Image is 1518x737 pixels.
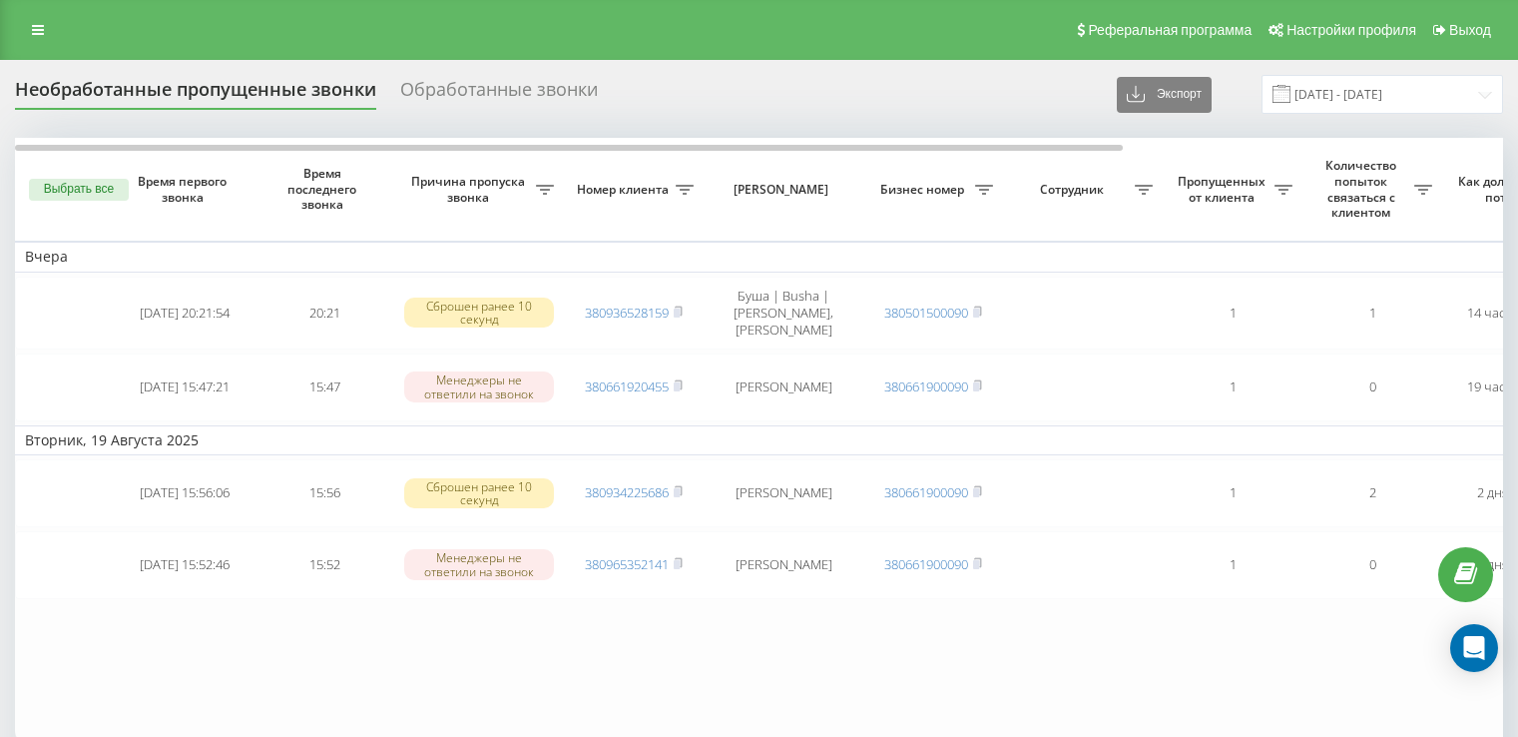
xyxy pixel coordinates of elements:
[15,79,376,110] div: Необработанные пропущенные звонки
[1088,22,1252,38] span: Реферальная программа
[721,182,846,198] span: [PERSON_NAME]
[404,478,554,508] div: Сброшен ранее 10 секунд
[1302,354,1442,421] td: 0
[873,182,975,198] span: Бизнес номер
[404,298,554,328] div: Сброшен ранее 10 секунд
[115,277,254,350] td: [DATE] 20:21:54
[884,555,968,573] a: 380661900090
[585,483,669,501] a: 380934225686
[574,182,676,198] span: Номер клиента
[1302,277,1442,350] td: 1
[115,354,254,421] td: [DATE] 15:47:21
[704,277,863,350] td: Буша | Busha | [PERSON_NAME], [PERSON_NAME]
[400,79,598,110] div: Обработанные звонки
[585,304,669,322] a: 380936528159
[254,277,394,350] td: 20:21
[585,377,669,395] a: 380661920455
[1163,459,1302,527] td: 1
[115,531,254,599] td: [DATE] 15:52:46
[884,483,968,501] a: 380661900090
[254,531,394,599] td: 15:52
[1286,22,1416,38] span: Настройки профиля
[704,459,863,527] td: [PERSON_NAME]
[704,354,863,421] td: [PERSON_NAME]
[1163,354,1302,421] td: 1
[270,166,378,213] span: Время последнего звонка
[884,304,968,322] a: 380501500090
[29,179,129,201] button: Выбрать все
[1312,158,1414,220] span: Количество попыток связаться с клиентом
[704,531,863,599] td: [PERSON_NAME]
[1163,277,1302,350] td: 1
[131,174,239,205] span: Время первого звонка
[254,354,394,421] td: 15:47
[115,459,254,527] td: [DATE] 15:56:06
[1013,182,1135,198] span: Сотрудник
[1302,531,1442,599] td: 0
[585,555,669,573] a: 380965352141
[1450,624,1498,672] div: Open Intercom Messenger
[404,371,554,401] div: Менеджеры не ответили на звонок
[1449,22,1491,38] span: Выход
[1302,459,1442,527] td: 2
[254,459,394,527] td: 15:56
[404,549,554,579] div: Менеджеры не ответили на звонок
[404,174,536,205] span: Причина пропуска звонка
[1173,174,1274,205] span: Пропущенных от клиента
[1163,531,1302,599] td: 1
[884,377,968,395] a: 380661900090
[1117,77,1212,113] button: Экспорт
